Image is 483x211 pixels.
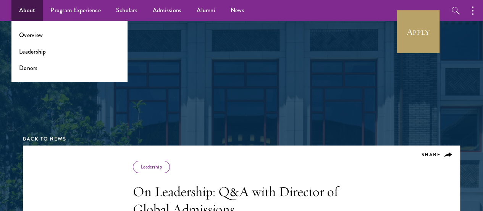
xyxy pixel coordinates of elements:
[19,64,38,72] a: Donors
[141,163,162,170] a: Leadership
[23,135,66,143] a: Back to News
[19,47,46,56] a: Leadership
[422,151,452,158] button: Share
[397,10,439,53] a: Apply
[19,31,43,39] a: Overview
[422,151,441,159] span: Share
